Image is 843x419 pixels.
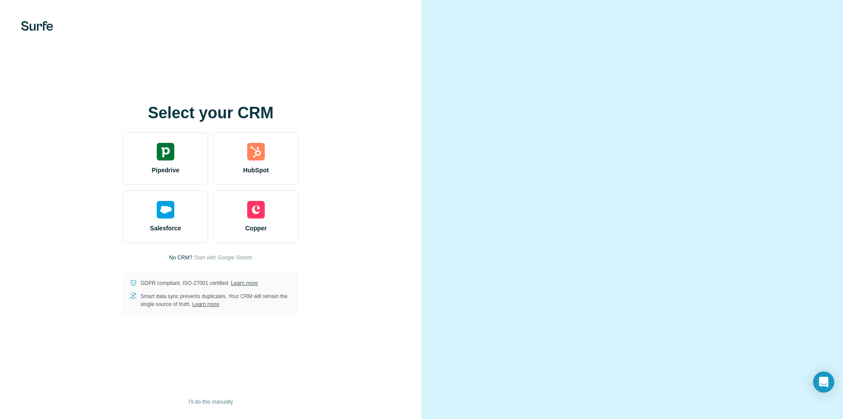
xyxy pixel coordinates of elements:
div: Open Intercom Messenger [813,372,834,393]
a: Learn more [231,280,258,286]
a: Learn more [192,301,219,307]
span: I’ll do this manually [188,398,233,406]
button: I’ll do this manually [182,395,239,408]
p: No CRM? [169,254,192,262]
p: Smart data sync prevents duplicates. Your CRM will remain the single source of truth. [140,292,292,308]
span: Copper [245,224,267,233]
img: copper's logo [247,201,265,219]
span: Pipedrive [151,166,179,175]
img: salesforce's logo [157,201,174,219]
img: Surfe's logo [21,21,53,31]
span: Salesforce [150,224,181,233]
h1: Select your CRM [123,104,299,122]
img: pipedrive's logo [157,143,174,160]
button: Start with Google Sheets [194,254,252,262]
p: GDPR compliant. ISO-27001 certified. [140,279,258,287]
span: HubSpot [243,166,269,175]
img: hubspot's logo [247,143,265,160]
